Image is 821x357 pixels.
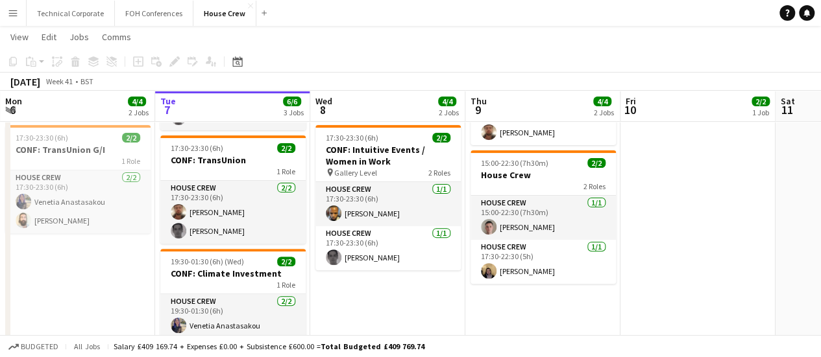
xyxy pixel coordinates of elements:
[752,97,770,106] span: 2/2
[277,143,295,153] span: 2/2
[276,167,295,176] span: 1 Role
[779,102,795,117] span: 11
[439,108,459,117] div: 2 Jobs
[160,154,306,166] h3: CONF: TransUnion
[471,95,487,107] span: Thu
[5,170,151,233] app-card-role: House Crew2/217:30-23:30 (6h)Venetia Anastasakou[PERSON_NAME]
[315,144,461,167] h3: CONF: Intuitive Events / Women in Work
[283,97,301,106] span: 6/6
[593,97,611,106] span: 4/4
[428,168,450,178] span: 2 Roles
[114,341,424,351] div: Salary £409 169.74 + Expenses £0.00 + Subsistence £600.00 =
[36,29,62,45] a: Edit
[160,294,306,357] app-card-role: House Crew2/219:30-01:30 (6h)Venetia Anastasakou[PERSON_NAME]
[276,280,295,290] span: 1 Role
[471,196,616,240] app-card-role: House Crew1/115:00-22:30 (7h30m)[PERSON_NAME]
[121,156,140,166] span: 1 Role
[71,341,103,351] span: All jobs
[5,29,34,45] a: View
[313,102,332,117] span: 8
[122,133,140,143] span: 2/2
[334,168,377,178] span: Gallery Level
[321,341,424,351] span: Total Budgeted £409 769.74
[64,29,94,45] a: Jobs
[315,125,461,270] app-job-card: 17:30-23:30 (6h)2/2CONF: Intuitive Events / Women in Work Gallery Level2 RolesHouse Crew1/117:30-...
[594,108,614,117] div: 2 Jobs
[115,1,193,26] button: FOH Conferences
[583,181,606,191] span: 2 Roles
[160,135,306,244] app-job-card: 17:30-23:30 (6h)2/2CONF: TransUnion1 RoleHouse Crew2/217:30-23:30 (6h)[PERSON_NAME][PERSON_NAME]
[284,108,304,117] div: 3 Jobs
[438,97,456,106] span: 4/4
[10,75,40,88] div: [DATE]
[315,182,461,226] app-card-role: House Crew1/117:30-23:30 (6h)[PERSON_NAME]
[97,29,136,45] a: Comms
[158,102,176,117] span: 7
[27,1,115,26] button: Technical Corporate
[5,125,151,233] app-job-card: 17:30-23:30 (6h)2/2CONF: TransUnion G/I1 RoleHouse Crew2/217:30-23:30 (6h)Venetia Anastasakou[PER...
[10,31,29,43] span: View
[171,257,244,266] span: 19:30-01:30 (6h) (Wed)
[129,108,149,117] div: 2 Jobs
[315,226,461,270] app-card-role: House Crew1/117:30-23:30 (6h)[PERSON_NAME]
[624,102,636,117] span: 10
[326,133,378,143] span: 17:30-23:30 (6h)
[5,95,22,107] span: Mon
[277,257,295,266] span: 2/2
[171,143,223,153] span: 17:30-23:30 (6h)
[752,108,769,117] div: 1 Job
[3,102,22,117] span: 6
[160,181,306,244] app-card-role: House Crew2/217:30-23:30 (6h)[PERSON_NAME][PERSON_NAME]
[128,97,146,106] span: 4/4
[781,95,795,107] span: Sat
[471,169,616,181] h3: House Crew
[587,158,606,168] span: 2/2
[160,249,306,357] app-job-card: 19:30-01:30 (6h) (Wed)2/2CONF: Climate Investment1 RoleHouse Crew2/219:30-01:30 (6h)Venetia Anast...
[102,31,131,43] span: Comms
[42,31,56,43] span: Edit
[471,150,616,284] app-job-card: 15:00-22:30 (7h30m)2/2House Crew2 RolesHouse Crew1/115:00-22:30 (7h30m)[PERSON_NAME]House Crew1/1...
[193,1,256,26] button: House Crew
[315,95,332,107] span: Wed
[469,102,487,117] span: 9
[6,340,60,354] button: Budgeted
[160,268,306,279] h3: CONF: Climate Investment
[16,133,68,143] span: 17:30-23:30 (6h)
[80,76,93,86] div: BST
[21,342,58,351] span: Budgeted
[471,240,616,284] app-card-role: House Crew1/117:30-22:30 (5h)[PERSON_NAME]
[5,144,151,155] h3: CONF: TransUnion G/I
[43,76,75,86] span: Week 41
[432,133,450,143] span: 2/2
[160,95,176,107] span: Tue
[471,101,616,145] app-card-role: House Crew1/105:30-18:00 (12h30m)[PERSON_NAME]
[481,158,548,168] span: 15:00-22:30 (7h30m)
[69,31,89,43] span: Jobs
[626,95,636,107] span: Fri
